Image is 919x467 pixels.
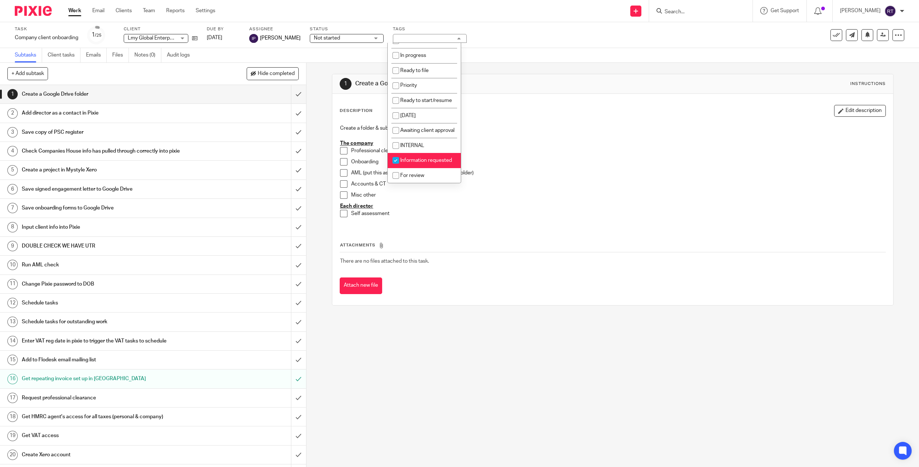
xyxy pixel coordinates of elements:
div: 3 [7,127,18,137]
h1: Save signed engagement letter to Google Drive [22,184,196,195]
a: Audit logs [167,48,195,62]
div: 15 [7,355,18,365]
label: Tags [393,26,467,32]
h1: Create a Google Drive folder [22,89,196,100]
label: Due by [207,26,240,32]
p: Create a folder & subfolders for: [340,125,885,132]
img: svg%3E [249,34,258,43]
h1: Save onboarding forms to Google Drive [22,202,196,214]
div: 2 [7,108,18,119]
a: Files [112,48,129,62]
div: 8 [7,222,18,232]
h1: Enter VAT reg date in pixie to trigger the VAT tasks to schedule [22,335,196,347]
a: Settings [196,7,215,14]
button: Edit description [834,105,886,117]
span: Queries with client [400,38,443,43]
div: 12 [7,298,18,308]
div: 6 [7,184,18,194]
button: Hide completed [247,67,299,80]
button: Attach new file [340,277,382,294]
h1: Create a project in Mystyle Xero [22,164,196,175]
p: Professional clearance [351,147,885,154]
h1: Request professional clearance [22,392,196,403]
h1: Add to Flodesk email mailing list [22,354,196,365]
h1: Get repeating invoice set up in [GEOGRAPHIC_DATA] [22,373,196,384]
span: [DATE] [207,35,222,40]
h1: Change Pixie password to DOB [22,279,196,290]
span: Hide completed [258,71,295,77]
p: Description [340,108,373,114]
span: Not started [314,35,340,41]
span: [DATE] [400,113,416,118]
span: Ready to start/resume [400,98,452,103]
div: 1 [7,89,18,99]
h1: Get VAT access [22,430,196,441]
p: Self assessment [351,210,885,217]
div: 1 [340,78,352,90]
span: Awaiting client approval [400,128,455,133]
span: Lmy Global Enterprise Ltd [128,35,187,41]
h1: DOUBLE CHECK WE HAVE UTR [22,241,196,252]
span: Ready to file [400,68,429,73]
span: In progress [400,53,426,58]
u: Each director [340,204,373,209]
label: Task [15,26,78,32]
span: There are no files attached to this task. [340,259,429,264]
a: Client tasks [48,48,80,62]
label: Client [124,26,198,32]
span: Get Support [771,8,799,13]
div: 7 [7,203,18,213]
a: Subtasks [15,48,42,62]
span: INTERNAL [400,143,424,148]
p: Accounts & CT [351,180,885,188]
img: svg%3E [884,5,896,17]
a: Notes (0) [134,48,161,62]
u: The company [340,141,373,146]
div: 18 [7,412,18,422]
label: Assignee [249,26,301,32]
h1: Schedule tasks for outstanding work [22,316,196,327]
p: Onboarding [351,158,885,166]
span: Priority [400,83,417,88]
div: 19 [7,431,18,441]
span: Information requested [400,158,452,163]
button: + Add subtask [7,67,48,80]
h1: Schedule tasks [22,297,196,309]
span: Attachments [340,243,376,247]
h1: Get HMRC agent's access for all taxes (personal & company) [22,411,196,422]
a: Emails [86,48,107,62]
img: Pixie [15,6,52,16]
input: Search [664,9,730,16]
h1: Save copy of PSC register [22,127,196,138]
div: 10 [7,260,18,270]
h1: Run AML check [22,259,196,270]
a: Reports [166,7,185,14]
h1: Create Xero account [22,449,196,460]
small: /25 [95,33,102,37]
div: 11 [7,279,18,289]
div: Company client onboarding [15,34,78,41]
div: 13 [7,317,18,327]
span: [PERSON_NAME] [260,34,301,42]
div: 4 [7,146,18,156]
h1: Create a Google Drive folder [355,80,628,88]
label: Status [310,26,384,32]
div: Instructions [850,81,886,87]
span: For review [400,173,424,178]
div: 1 [92,31,102,39]
p: Misc other [351,191,885,199]
p: AML (put this as a folder within the onboarding folder) [351,169,885,177]
a: Work [68,7,81,14]
div: 9 [7,241,18,251]
div: 5 [7,165,18,175]
h1: Add director as a contact in Pixie [22,108,196,119]
h1: Input client info into Pixie [22,222,196,233]
a: Team [143,7,155,14]
a: Email [92,7,104,14]
div: 16 [7,374,18,384]
div: 17 [7,393,18,403]
div: 20 [7,450,18,460]
h1: Check Companies House info has pulled through correctly into pixie [22,146,196,157]
div: 14 [7,336,18,346]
